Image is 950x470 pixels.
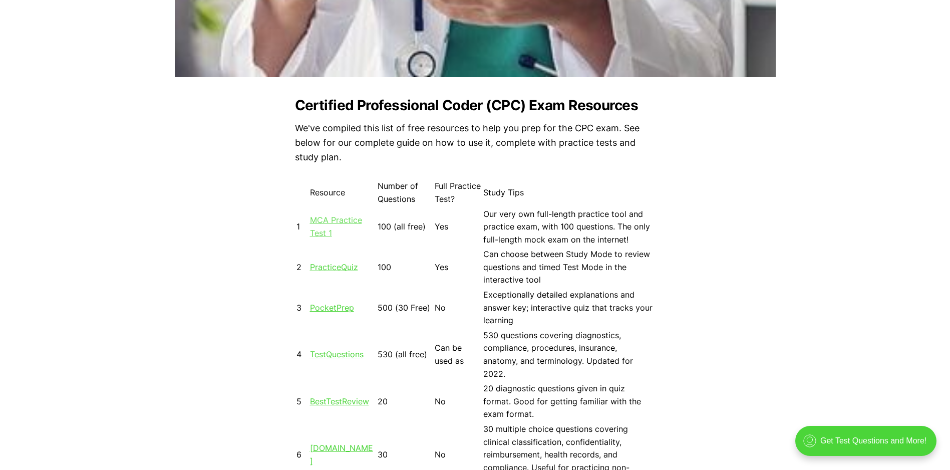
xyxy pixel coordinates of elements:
td: Can be used as [434,329,482,381]
a: MCA Practice Test 1 [310,215,362,238]
td: 500 (30 Free) [377,288,433,328]
td: Number of Questions [377,179,433,206]
td: Exceptionally detailed explanations and answer key; interactive quiz that tracks your learning [483,288,654,328]
a: TestQuestions [310,349,364,359]
td: Yes [434,207,482,247]
td: 20 [377,382,433,421]
td: Our very own full-length practice tool and practice exam, with 100 questions. The only full-lengt... [483,207,654,247]
p: We've compiled this list of free resources to help you prep for the CPC exam. See below for our c... [295,121,656,164]
td: No [434,382,482,421]
a: BestTestReview [310,396,369,406]
td: 5 [296,382,308,421]
td: Resource [309,179,376,206]
td: Yes [434,248,482,287]
td: 1 [296,207,308,247]
td: Full Practice Test? [434,179,482,206]
td: 2 [296,248,308,287]
td: 530 questions covering diagnostics, compliance, procedures, insurance, anatomy, and terminology. ... [483,329,654,381]
td: Can choose between Study Mode to review questions and timed Test Mode in the interactive tool [483,248,654,287]
td: 100 [377,248,433,287]
td: 4 [296,329,308,381]
a: PocketPrep [310,303,354,313]
td: 3 [296,288,308,328]
td: 530 (all free) [377,329,433,381]
a: PracticeQuiz [310,262,358,272]
td: No [434,288,482,328]
td: 100 (all free) [377,207,433,247]
td: 20 diagnostic questions given in quiz format. Good for getting familiar with the exam format. [483,382,654,421]
h2: Certified Professional Coder (CPC) Exam Resources [295,97,656,113]
a: [DOMAIN_NAME] [310,443,373,466]
td: Study Tips [483,179,654,206]
iframe: portal-trigger [787,421,950,470]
